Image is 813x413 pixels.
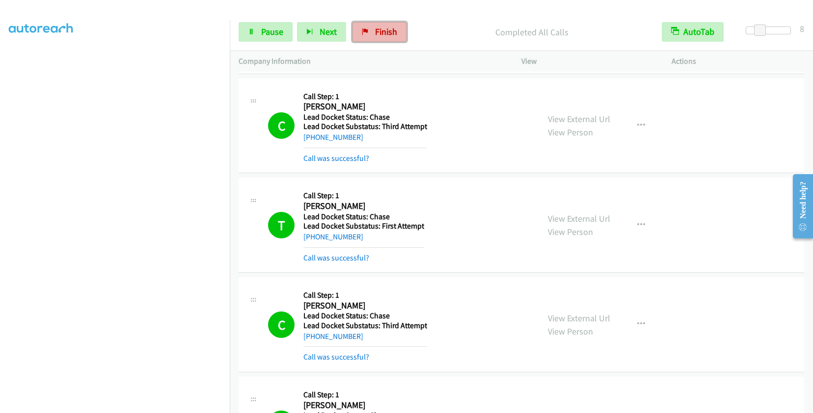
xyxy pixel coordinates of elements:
a: View Person [548,226,593,237]
p: Company Information [239,55,504,67]
h5: Lead Docket Status: Chase [303,311,427,321]
a: Pause [239,22,293,42]
h5: Call Step: 1 [303,191,424,201]
h5: Call Step: 1 [303,92,427,102]
a: View Person [548,326,593,337]
h5: Lead Docket Substatus: Third Attempt [303,122,427,131]
a: Call was successful? [303,154,369,163]
p: Completed All Calls [420,26,644,39]
h5: Call Step: 1 [303,390,432,400]
a: [PHONE_NUMBER] [303,232,363,241]
h1: C [268,112,295,139]
h5: Lead Docket Status: Chase [303,112,427,122]
a: View External Url [548,113,610,125]
a: View External Url [548,312,610,324]
span: Pause [261,26,283,37]
span: Finish [375,26,397,37]
h2: [PERSON_NAME] [303,400,432,411]
h1: C [268,311,295,338]
h2: [PERSON_NAME] [303,101,427,112]
h5: Lead Docket Substatus: First Attempt [303,221,424,231]
button: Next [297,22,346,42]
a: [PHONE_NUMBER] [303,132,363,142]
h5: Call Step: 1 [303,290,427,300]
h2: [PERSON_NAME] [303,201,424,212]
h5: Lead Docket Status: Chase [303,212,424,222]
a: View External Url [548,213,610,224]
button: AutoTab [662,22,724,42]
p: View [521,55,654,67]
a: [PHONE_NUMBER] [303,332,363,341]
a: View Person [548,127,593,138]
a: Finish [352,22,406,42]
iframe: Resource Center [785,167,813,245]
h1: T [268,212,295,238]
h2: [PERSON_NAME] [303,300,427,311]
a: Call was successful? [303,352,369,361]
span: Next [320,26,337,37]
p: Actions [672,55,804,67]
h5: Lead Docket Substatus: Third Attempt [303,321,427,331]
a: Call was successful? [303,253,369,262]
div: 8 [800,22,804,35]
